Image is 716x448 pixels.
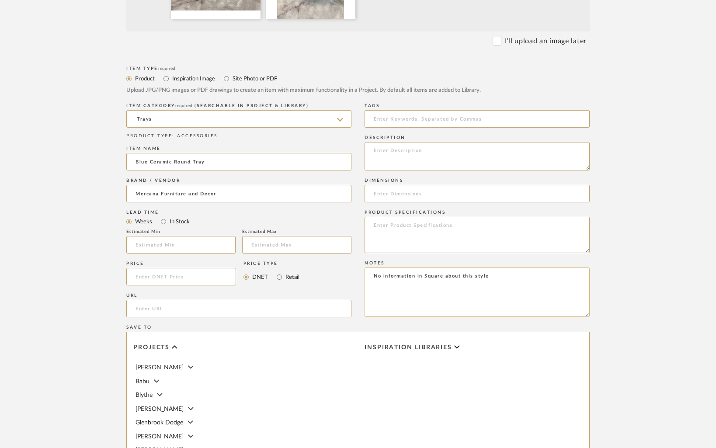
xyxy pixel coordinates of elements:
[136,434,184,440] span: [PERSON_NAME]
[136,379,149,385] span: Babu
[136,406,184,412] span: [PERSON_NAME]
[285,272,299,282] label: Retail
[126,216,351,227] mat-radio-group: Select item type
[365,103,590,108] div: Tags
[232,74,277,83] label: Site Photo or PDF
[365,135,590,140] div: Description
[126,268,236,285] input: Enter DNET Price
[365,210,590,215] div: Product Specifications
[126,110,351,128] input: Type a category to search and select
[126,66,590,71] div: Item Type
[365,344,452,351] span: Inspiration libraries
[126,73,590,84] mat-radio-group: Select item type
[134,217,152,226] label: Weeks
[365,178,590,183] div: Dimensions
[126,133,351,139] div: PRODUCT TYPE
[195,104,309,108] span: (Searchable in Project & Library)
[243,268,299,285] mat-radio-group: Select price type
[126,261,236,266] div: Price
[365,185,590,202] input: Enter Dimensions
[126,236,236,254] input: Estimated Min
[171,74,215,83] label: Inspiration Image
[242,229,351,234] div: Estimated Max
[242,236,351,254] input: Estimated Max
[126,153,351,170] input: Enter Name
[136,420,183,426] span: Glenbrook Dodge
[126,86,590,95] div: Upload JPG/PNG images or PDF drawings to create an item with maximum functionality in a Project. ...
[505,36,587,46] label: I'll upload an image later
[126,185,351,202] input: Unknown
[126,103,351,108] div: ITEM CATEGORY
[126,178,351,183] div: Brand / Vendor
[243,261,299,266] div: Price Type
[172,134,218,138] span: : ACCESSORIES
[158,66,175,71] span: required
[126,325,590,330] div: Save To
[134,74,155,83] label: Product
[126,146,351,151] div: Item name
[126,300,351,317] input: Enter URL
[126,229,236,234] div: Estimated Min
[126,210,351,215] div: Lead Time
[365,110,590,128] input: Enter Keywords, Separated by Commas
[175,104,192,108] span: required
[136,392,153,398] span: Blythe
[251,272,268,282] label: DNET
[126,293,351,298] div: URL
[365,260,590,266] div: Notes
[133,344,170,351] span: Projects
[169,217,190,226] label: In Stock
[136,365,184,371] span: [PERSON_NAME]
